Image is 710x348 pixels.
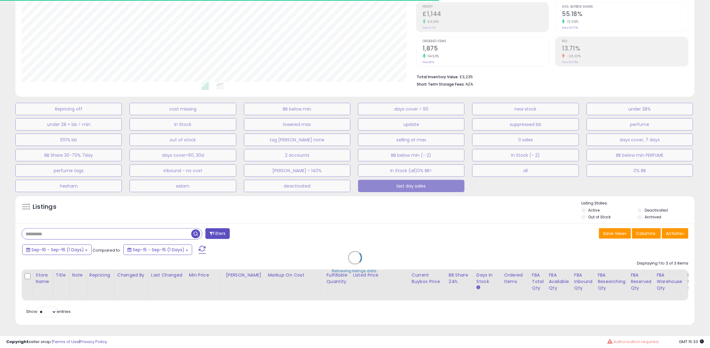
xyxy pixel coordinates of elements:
[562,5,688,9] span: Avg. Buybox Share
[423,45,549,53] h2: 1,875
[358,118,464,131] button: update
[472,103,579,115] button: new stock
[417,74,459,79] b: Total Inventory Value:
[562,60,578,64] small: Prev: 19.05%
[472,149,579,161] button: In Stock (- 2)
[6,339,107,345] div: seller snap | |
[562,10,688,19] h2: 55.18%
[244,103,350,115] button: BB below min
[562,40,688,43] span: ROI
[15,149,122,161] button: BB Share 30-70% 7day
[587,103,693,115] button: under 28%
[423,40,549,43] span: Ordered Items
[587,118,693,131] button: perfume
[244,118,350,131] button: lowered max
[562,45,688,53] h2: 13.71%
[15,180,122,192] button: hesham
[358,180,464,192] button: last day sales
[587,134,693,146] button: days cover, 7 days
[6,339,29,345] strong: Copyright
[423,10,549,19] h2: £1,144
[358,134,464,146] button: selling at max
[130,180,236,192] button: eslam
[130,164,236,177] button: inbound - no cost
[587,164,693,177] button: 0% BB
[15,134,122,146] button: 100% bb
[130,134,236,146] button: out of stock
[472,118,579,131] button: suppressed bb
[15,118,122,131] button: under 28 + bb > min
[417,82,465,87] b: Short Term Storage Fees:
[15,164,122,177] button: perfume tags
[244,134,350,146] button: tag [PERSON_NAME] none
[15,103,122,115] button: Repricing off
[244,149,350,161] button: 2 accounts
[587,149,693,161] button: BB below min PERFUME
[358,103,464,115] button: days cover > 90
[417,73,684,80] li: £3,235
[565,19,579,24] small: 72.06%
[130,103,236,115] button: cost missing
[358,149,464,161] button: BB below min (- 2)
[130,118,236,131] button: In Stock
[423,60,435,64] small: Prev: 874
[472,164,579,177] button: all
[466,81,473,87] span: N/A
[562,26,578,30] small: Prev: 32.07%
[423,5,549,9] span: Profit
[53,339,79,345] a: Terms of Use
[332,269,378,274] div: Retrieving listings data..
[80,339,107,345] a: Privacy Policy
[244,180,350,192] button: deactivated
[426,54,440,59] small: 114.53%
[472,134,579,146] button: 0 sales
[679,339,704,345] span: 2025-09-16 15:33 GMT
[565,54,581,59] small: -28.03%
[130,149,236,161] button: days cover>60, 30d
[426,19,439,24] small: 54.34%
[423,26,436,30] small: Prev: £741
[244,164,350,177] button: [PERSON_NAME] > 140%
[358,164,464,177] button: In Stock (all)0% BB>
